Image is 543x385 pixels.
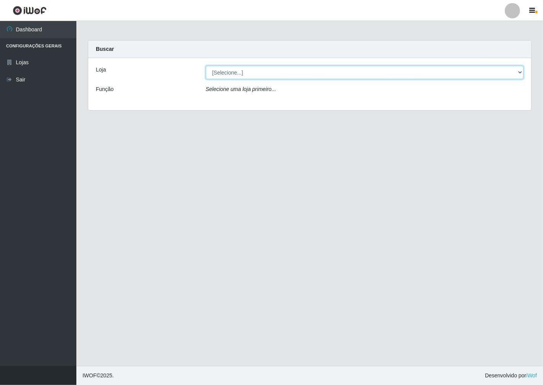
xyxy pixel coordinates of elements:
label: Função [96,85,114,93]
span: © 2025 . [82,372,114,380]
strong: Buscar [96,46,114,52]
i: Selecione uma loja primeiro... [206,86,276,92]
span: IWOF [82,372,97,379]
label: Loja [96,66,106,74]
span: Desenvolvido por [485,372,537,380]
img: CoreUI Logo [13,6,47,15]
a: iWof [526,372,537,379]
